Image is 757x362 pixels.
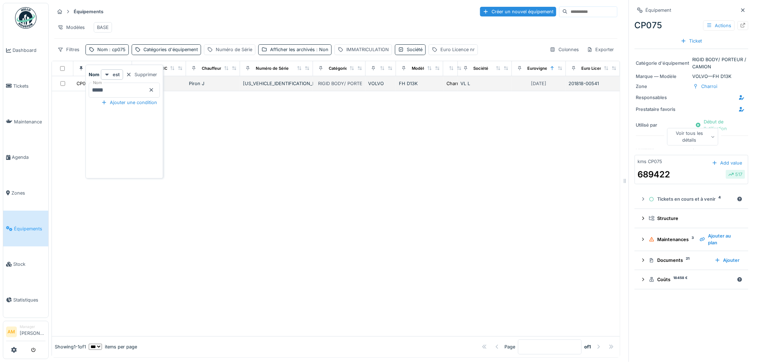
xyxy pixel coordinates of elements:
[693,117,747,133] div: Début de l'utilisation
[55,343,86,350] div: Showing 1 - 1 of 1
[14,225,45,232] span: Équipements
[636,94,690,101] div: Responsables
[474,65,489,72] div: Société
[728,171,743,178] div: 517
[712,255,743,265] div: Ajouter
[368,80,394,87] div: VOLVO
[202,65,239,72] div: Chauffeur principal
[123,70,160,79] div: Supprimer
[446,80,463,87] div: Charroi
[346,46,389,53] div: IMMATRICULATION
[13,47,45,54] span: Dashboard
[585,343,591,350] strong: of 1
[531,80,547,87] div: [DATE]
[480,7,556,16] div: Créer un nouvel équipement
[256,65,289,72] div: Numéro de Série
[13,297,45,303] span: Statistiques
[113,71,120,78] strong: est
[13,83,45,89] span: Tickets
[528,65,580,72] div: Eurovignette valide jusque
[636,73,747,80] div: VOLVO — FH D13K
[709,158,745,168] div: Add value
[399,80,440,87] div: FH D13K
[97,46,126,53] div: Nom
[97,24,109,31] div: BASE
[54,22,88,33] div: Modèles
[143,46,198,53] div: Catégories d'équipement
[636,60,690,67] div: Catégorie d'équipement
[108,47,126,52] span: : cp075
[582,65,612,72] div: Euro Licence nr
[638,193,746,206] summary: Tickets en cours et à venir4
[678,36,705,46] div: Ticket
[668,128,719,145] div: Voir tous les détails
[440,46,475,53] div: Euro Licence nr
[12,154,45,161] span: Agenda
[584,44,617,55] div: Exporter
[54,44,83,55] div: Filtres
[635,19,748,32] div: CP075
[636,83,690,90] div: Zone
[504,343,515,350] div: Page
[98,98,160,107] div: Ajouter une condition
[92,80,103,86] label: Nom
[77,80,91,87] div: CP075
[89,343,137,350] div: items per page
[13,261,45,268] span: Stock
[649,276,734,283] div: Coûts
[461,80,509,87] div: VL L
[638,158,663,165] div: kms CP075
[547,44,582,55] div: Colonnes
[15,7,36,29] img: Badge_color-CXgf-gQk.svg
[243,80,311,87] div: [US_VEHICLE_IDENTIFICATION_NUMBER]
[702,83,718,90] div: Charroi
[11,190,45,196] span: Zones
[636,122,690,128] div: Utilisé par
[638,212,746,225] summary: Structure
[71,8,106,15] strong: Équipements
[412,65,426,72] div: Modèle
[6,327,17,337] li: AM
[148,65,185,72] div: IMMATRICULATION
[315,47,328,52] span: : Non
[89,71,99,78] strong: Nom
[649,236,694,243] div: Maintenances
[14,118,45,125] span: Maintenance
[697,231,743,248] div: Ajouter au plan
[638,254,746,267] summary: Documents21Ajouter
[189,80,237,87] div: Piron J
[407,46,423,53] div: Société
[569,80,617,87] div: 201818-00541
[646,7,671,14] div: Équipement
[318,80,392,87] div: RIGID BODY/ PORTEUR / CAMION
[20,324,45,329] div: Manager
[270,46,328,53] div: Afficher les archivés
[649,257,709,264] div: Documents
[638,273,746,286] summary: Coûts18458 €
[636,56,747,70] div: RIGID BODY/ PORTEUR / CAMION
[329,65,378,72] div: Catégories d'équipement
[638,168,670,181] div: 689422
[636,73,690,80] div: Marque — Modèle
[636,106,690,113] div: Prestataire favoris
[216,46,252,53] div: Numéro de Série
[649,215,740,222] div: Structure
[638,231,746,248] summary: Maintenances3Ajouter au plan
[703,20,735,31] div: Actions
[649,196,734,202] div: Tickets en cours et à venir
[20,324,45,339] li: [PERSON_NAME]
